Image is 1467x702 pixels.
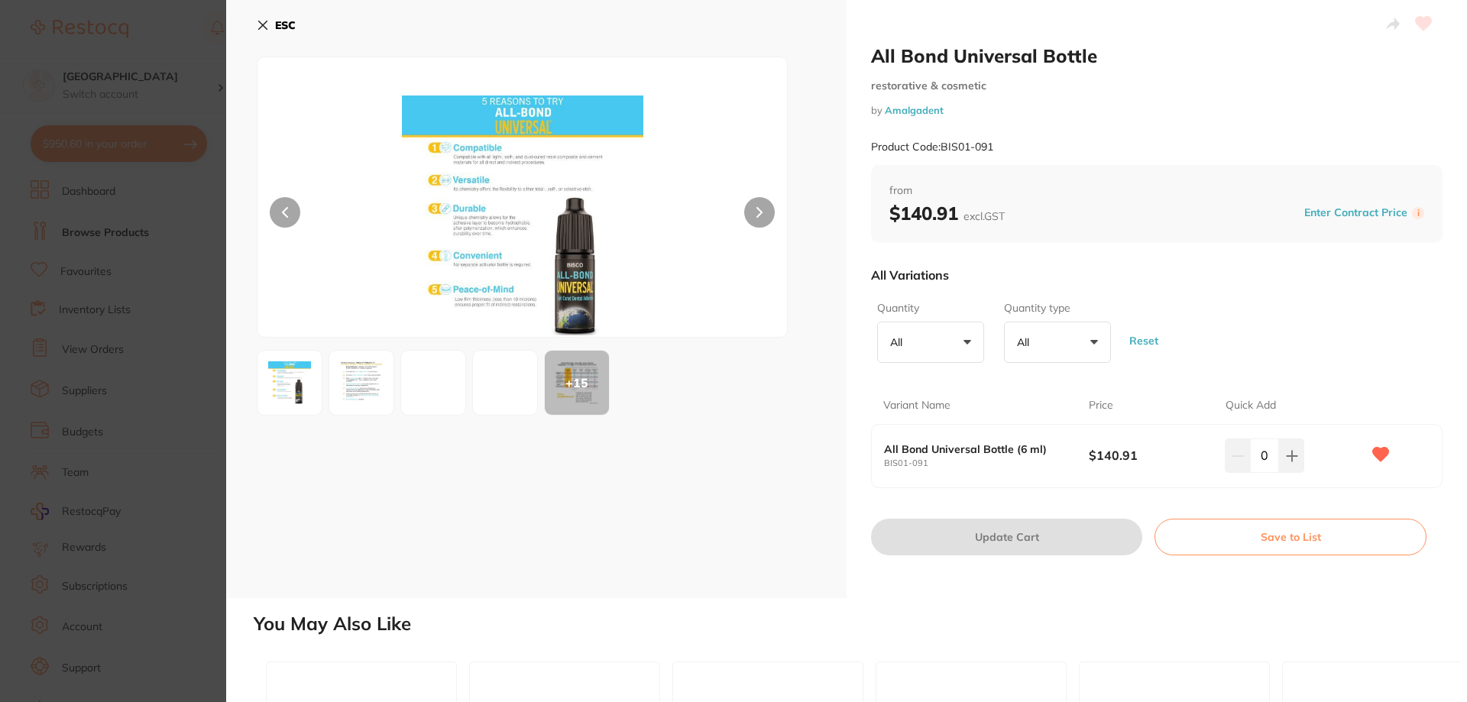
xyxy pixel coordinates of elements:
button: All [1004,322,1111,363]
label: i [1412,207,1424,219]
button: +15 [544,350,610,416]
p: All [890,335,908,349]
a: Amalgadent [885,104,944,116]
label: Quantity type [1004,301,1106,316]
button: ESC [257,12,296,38]
span: excl. GST [963,209,1005,223]
img: anBn [478,370,502,395]
p: Price [1089,398,1113,413]
b: All Bond Universal Bottle (6 ml) [884,443,1068,455]
img: anBn [406,370,430,395]
p: All [1017,335,1035,349]
p: All Variations [871,267,949,283]
h2: All Bond Universal Bottle [871,44,1443,67]
label: Quantity [877,301,980,316]
img: anBn [334,355,389,410]
button: Enter Contract Price [1300,205,1412,220]
button: Save to List [1154,519,1427,555]
button: All [877,322,984,363]
small: BIS01-091 [884,458,1089,468]
small: Product Code: BIS01-091 [871,141,993,154]
img: anBn [262,355,317,410]
b: $140.91 [889,202,1005,225]
b: ESC [275,18,296,32]
small: restorative & cosmetic [871,79,1443,92]
h2: You May Also Like [254,613,1461,635]
img: anBn [364,95,682,337]
p: Variant Name [883,398,950,413]
b: $140.91 [1089,447,1212,464]
div: + 15 [545,351,609,415]
p: Quick Add [1226,398,1276,413]
small: by [871,105,1443,116]
button: Reset [1125,313,1163,369]
span: from [889,183,1424,199]
button: Update Cart [871,519,1142,555]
